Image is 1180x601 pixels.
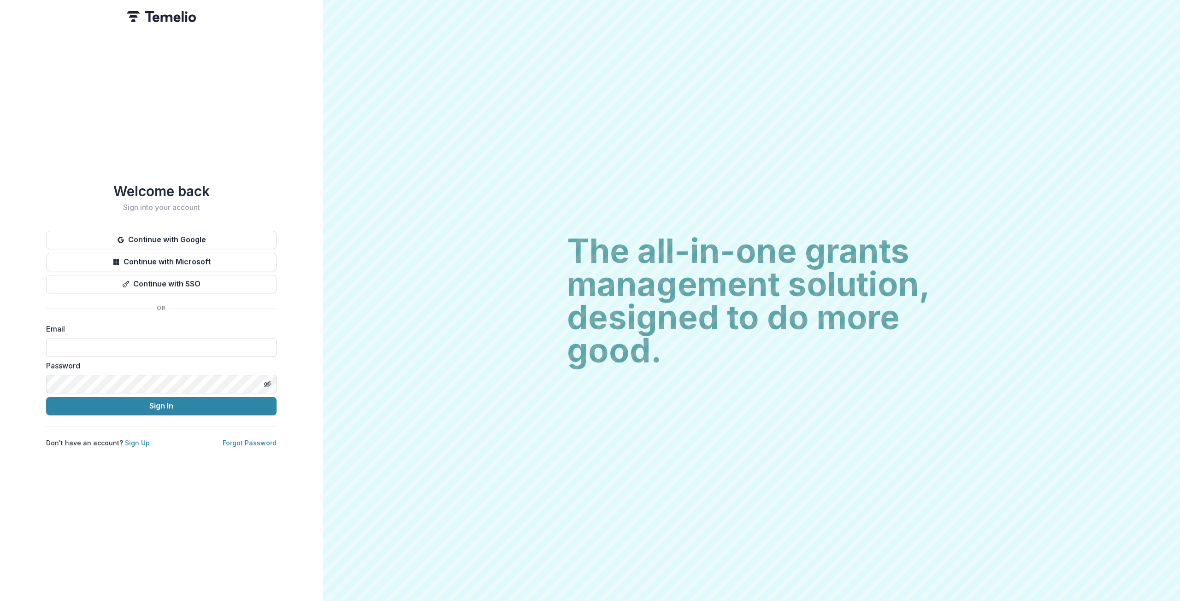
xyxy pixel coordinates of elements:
[46,183,277,199] h1: Welcome back
[46,253,277,271] button: Continue with Microsoft
[46,397,277,415] button: Sign In
[46,360,271,371] label: Password
[46,438,150,448] p: Don't have an account?
[46,203,277,212] h2: Sign into your account
[46,323,271,334] label: Email
[127,11,196,22] img: Temelio
[260,377,275,391] button: Toggle password visibility
[125,439,150,447] a: Sign Up
[46,275,277,293] button: Continue with SSO
[46,231,277,249] button: Continue with Google
[223,439,277,447] a: Forgot Password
